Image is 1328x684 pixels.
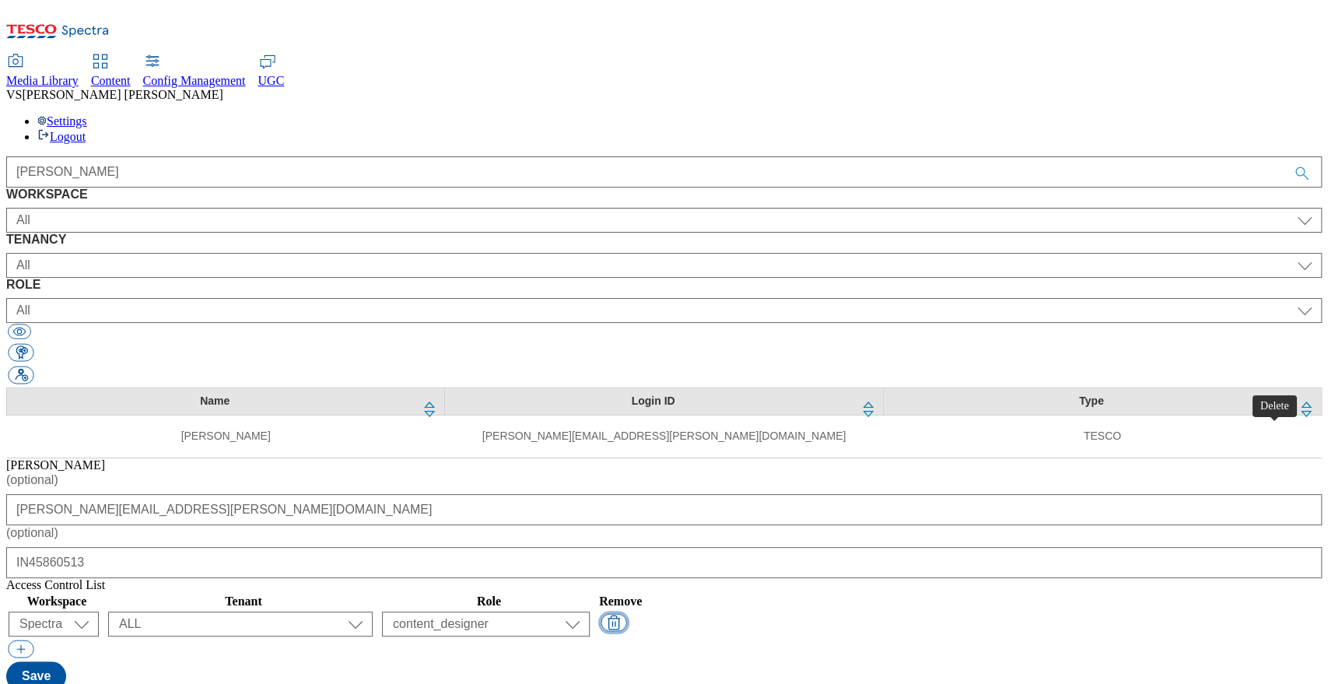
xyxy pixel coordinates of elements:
input: Employee Number [6,547,1322,578]
span: ( optional ) [6,473,58,486]
span: Media Library [6,74,79,87]
input: Employee Email [6,494,1322,525]
span: Content [91,74,131,87]
a: Media Library [6,55,79,88]
td: [PERSON_NAME][EMAIL_ADDRESS][PERSON_NAME][DOMAIN_NAME] [445,415,883,458]
span: ( optional ) [6,526,58,539]
label: TENANCY [6,233,1322,247]
div: Type [893,395,1290,409]
span: [PERSON_NAME] [6,458,105,472]
span: UGC [258,74,285,87]
div: Name [16,395,413,409]
div: Login ID [454,395,851,409]
td: TESCO [883,415,1321,458]
a: Settings [37,114,87,128]
th: Workspace [8,594,106,609]
input: Accessible label text [6,156,1322,188]
span: [PERSON_NAME] [PERSON_NAME] [22,88,223,101]
label: ROLE [6,278,1322,292]
div: Access Control List [6,578,1322,592]
a: UGC [258,55,285,88]
label: WORKSPACE [6,188,1322,202]
span: Config Management [143,74,246,87]
span: VS [6,88,22,101]
a: Config Management [143,55,246,88]
a: Content [91,55,131,88]
td: [PERSON_NAME] [7,415,445,458]
th: Tenant [107,594,380,609]
th: Remove [598,594,643,609]
th: Role [381,594,597,609]
a: Logout [37,130,86,143]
